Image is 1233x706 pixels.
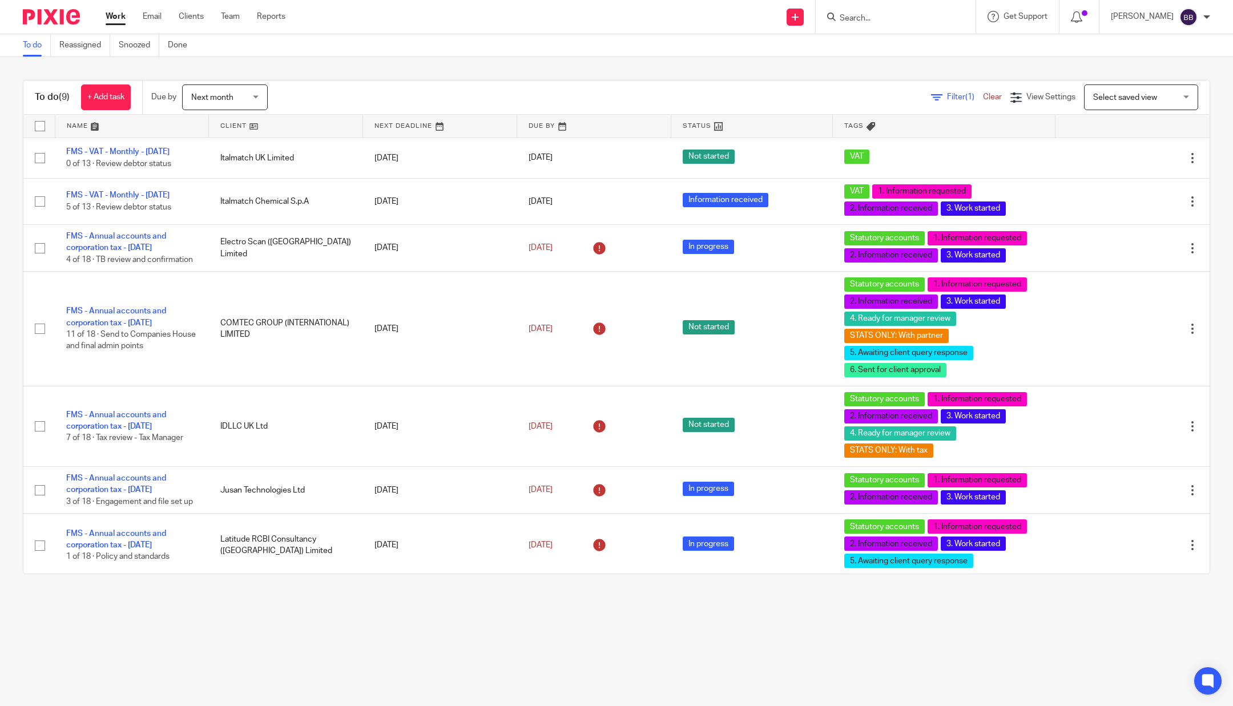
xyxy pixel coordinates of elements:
[363,272,517,386] td: [DATE]
[529,486,553,494] span: [DATE]
[928,231,1027,245] span: 1. Information requested
[66,474,166,494] a: FMS - Annual accounts and corporation tax - [DATE]
[59,34,110,57] a: Reassigned
[143,11,162,22] a: Email
[928,519,1027,534] span: 1. Information requested
[168,34,196,57] a: Done
[983,93,1002,101] a: Clear
[844,123,864,129] span: Tags
[66,553,170,561] span: 1 of 18 · Policy and standards
[151,91,176,103] p: Due by
[683,150,735,164] span: Not started
[59,92,70,102] span: (9)
[23,9,80,25] img: Pixie
[363,224,517,271] td: [DATE]
[872,184,972,199] span: 1. Information requested
[844,329,949,343] span: STATS ONLY: With partner
[844,184,869,199] span: VAT
[66,203,171,211] span: 5 of 13 · Review debtor status
[844,473,925,487] span: Statutory accounts
[363,386,517,467] td: [DATE]
[844,201,938,216] span: 2. Information received
[209,514,363,577] td: Latitude RCBI Consultancy ([GEOGRAPHIC_DATA]) Limited
[844,312,956,326] span: 4. Ready for manager review
[66,148,170,156] a: FMS - VAT - Monthly - [DATE]
[209,224,363,271] td: Electro Scan ([GEOGRAPHIC_DATA]) Limited
[363,178,517,224] td: [DATE]
[209,272,363,386] td: COMTEC GROUP (INTERNATIONAL) LIMITED
[66,256,193,264] span: 4 of 18 · TB review and confirmation
[1179,8,1198,26] img: svg%3E
[529,325,553,333] span: [DATE]
[66,232,166,252] a: FMS - Annual accounts and corporation tax - [DATE]
[965,93,974,101] span: (1)
[683,418,735,432] span: Not started
[941,294,1006,309] span: 3. Work started
[209,386,363,467] td: IDLLC UK Ltd
[1111,11,1174,22] p: [PERSON_NAME]
[844,231,925,245] span: Statutory accounts
[683,320,735,334] span: Not started
[66,411,166,430] a: FMS - Annual accounts and corporation tax - [DATE]
[363,514,517,577] td: [DATE]
[66,530,166,549] a: FMS - Annual accounts and corporation tax - [DATE]
[1093,94,1157,102] span: Select saved view
[839,14,941,24] input: Search
[1004,13,1047,21] span: Get Support
[844,443,933,458] span: STATS ONLY: With tax
[209,178,363,224] td: Italmatch Chemical S.p.A
[683,193,768,207] span: Information received
[23,34,51,57] a: To do
[844,426,956,441] span: 4. Ready for manager review
[106,11,126,22] a: Work
[529,197,553,205] span: [DATE]
[844,277,925,292] span: Statutory accounts
[941,201,1006,216] span: 3. Work started
[209,467,363,514] td: Jusan Technologies Ltd
[529,541,553,549] span: [DATE]
[844,150,869,164] span: VAT
[363,138,517,178] td: [DATE]
[928,277,1027,292] span: 1. Information requested
[191,94,233,102] span: Next month
[66,160,171,168] span: 0 of 13 · Review debtor status
[928,473,1027,487] span: 1. Information requested
[363,467,517,514] td: [DATE]
[941,536,1006,551] span: 3. Work started
[66,307,166,326] a: FMS - Annual accounts and corporation tax - [DATE]
[66,191,170,199] a: FMS - VAT - Monthly - [DATE]
[844,248,938,263] span: 2. Information received
[844,346,973,360] span: 5. Awaiting client query response
[941,248,1006,263] span: 3. Work started
[941,490,1006,505] span: 3. Work started
[66,498,193,506] span: 3 of 18 · Engagement and file set up
[844,392,925,406] span: Statutory accounts
[844,409,938,423] span: 2. Information received
[35,91,70,103] h1: To do
[844,294,938,309] span: 2. Information received
[844,363,946,377] span: 6. Sent for client approval
[844,490,938,505] span: 2. Information received
[1026,93,1075,101] span: View Settings
[844,554,973,568] span: 5. Awaiting client query response
[119,34,159,57] a: Snoozed
[683,482,734,496] span: In progress
[683,240,734,254] span: In progress
[928,392,1027,406] span: 1. Information requested
[529,244,553,252] span: [DATE]
[221,11,240,22] a: Team
[81,84,131,110] a: + Add task
[941,409,1006,423] span: 3. Work started
[683,536,734,551] span: In progress
[66,330,196,350] span: 11 of 18 · Send to Companies House and final admin points
[66,434,183,442] span: 7 of 18 · Tax review - Tax Manager
[529,154,553,162] span: [DATE]
[209,138,363,178] td: Italmatch UK Limited
[529,422,553,430] span: [DATE]
[844,519,925,534] span: Statutory accounts
[844,536,938,551] span: 2. Information received
[179,11,204,22] a: Clients
[257,11,285,22] a: Reports
[947,93,983,101] span: Filter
